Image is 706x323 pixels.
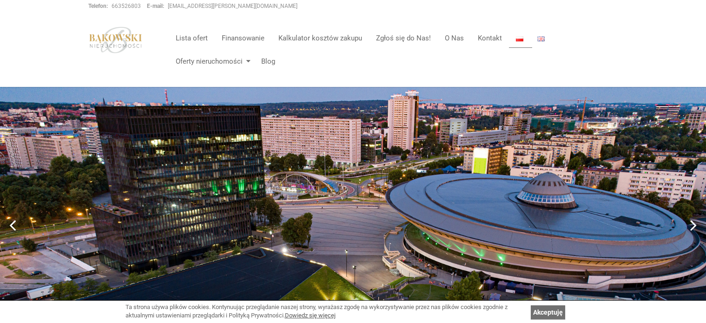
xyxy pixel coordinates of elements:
[438,29,471,47] a: O Nas
[516,36,523,41] img: Polski
[168,3,297,9] a: [EMAIL_ADDRESS][PERSON_NAME][DOMAIN_NAME]
[88,3,108,9] strong: Telefon:
[285,312,336,319] a: Dowiedz się więcej
[215,29,271,47] a: Finansowanie
[88,26,143,53] img: logo
[169,52,254,71] a: Oferty nieruchomości
[271,29,369,47] a: Kalkulator kosztów zakupu
[531,305,565,319] a: Akceptuję
[254,52,275,71] a: Blog
[537,36,545,41] img: English
[369,29,438,47] a: Zgłoś się do Nas!
[471,29,509,47] a: Kontakt
[147,3,164,9] strong: E-mail:
[125,303,526,320] div: Ta strona używa plików cookies. Kontynuując przeglądanie naszej strony, wyrażasz zgodę na wykorzy...
[112,3,141,9] a: 663526803
[169,29,215,47] a: Lista ofert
